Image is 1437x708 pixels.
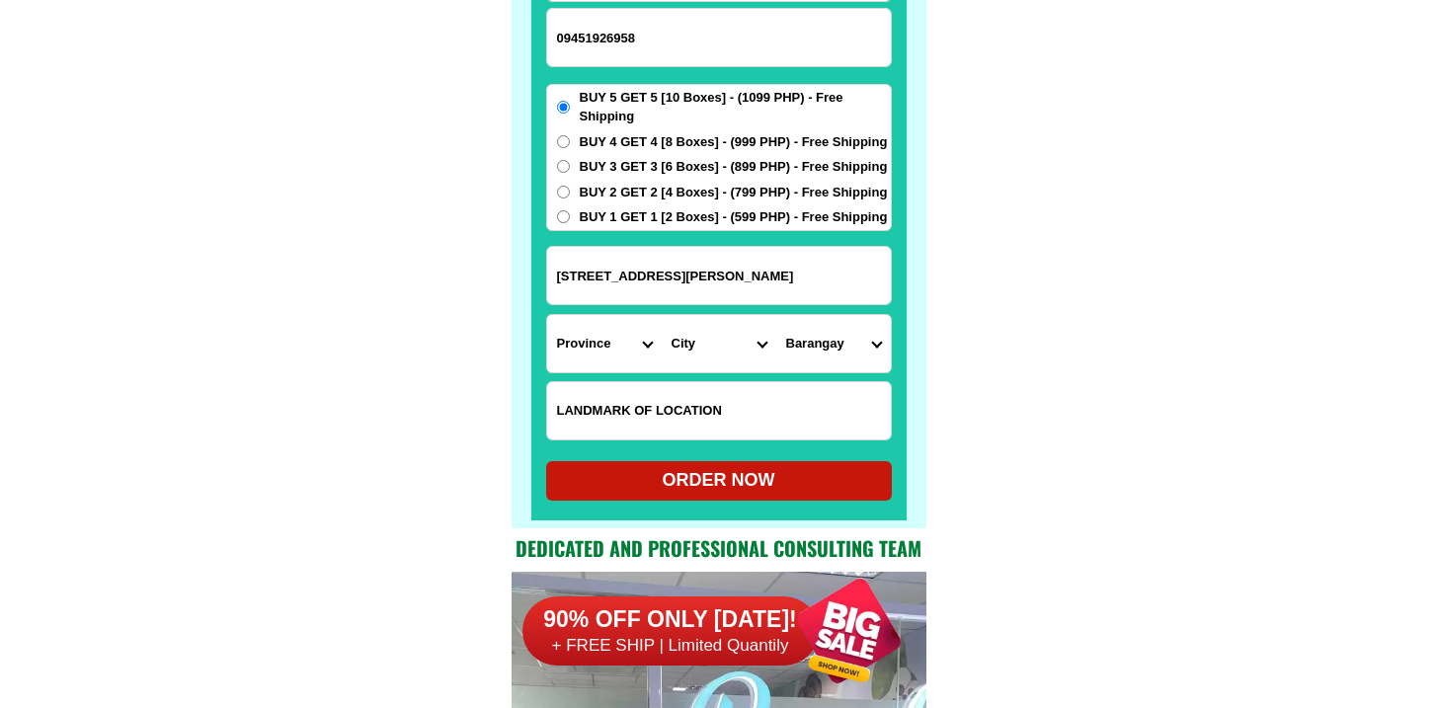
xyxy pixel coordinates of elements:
[662,315,776,372] select: Select district
[557,186,570,198] input: BUY 2 GET 2 [4 Boxes] - (799 PHP) - Free Shipping
[580,207,888,227] span: BUY 1 GET 1 [2 Boxes] - (599 PHP) - Free Shipping
[546,467,892,494] div: ORDER NOW
[557,135,570,148] input: BUY 4 GET 4 [8 Boxes] - (999 PHP) - Free Shipping
[522,635,819,657] h6: + FREE SHIP | Limited Quantily
[557,210,570,223] input: BUY 1 GET 1 [2 Boxes] - (599 PHP) - Free Shipping
[547,9,891,66] input: Input phone_number
[580,157,888,177] span: BUY 3 GET 3 [6 Boxes] - (899 PHP) - Free Shipping
[776,315,891,372] select: Select commune
[580,88,891,126] span: BUY 5 GET 5 [10 Boxes] - (1099 PHP) - Free Shipping
[557,160,570,173] input: BUY 3 GET 3 [6 Boxes] - (899 PHP) - Free Shipping
[547,247,891,304] input: Input address
[522,605,819,635] h6: 90% OFF ONLY [DATE]!
[547,382,891,439] input: Input LANDMARKOFLOCATION
[512,533,926,563] h2: Dedicated and professional consulting team
[557,101,570,114] input: BUY 5 GET 5 [10 Boxes] - (1099 PHP) - Free Shipping
[580,183,888,202] span: BUY 2 GET 2 [4 Boxes] - (799 PHP) - Free Shipping
[580,132,888,152] span: BUY 4 GET 4 [8 Boxes] - (999 PHP) - Free Shipping
[547,315,662,372] select: Select province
